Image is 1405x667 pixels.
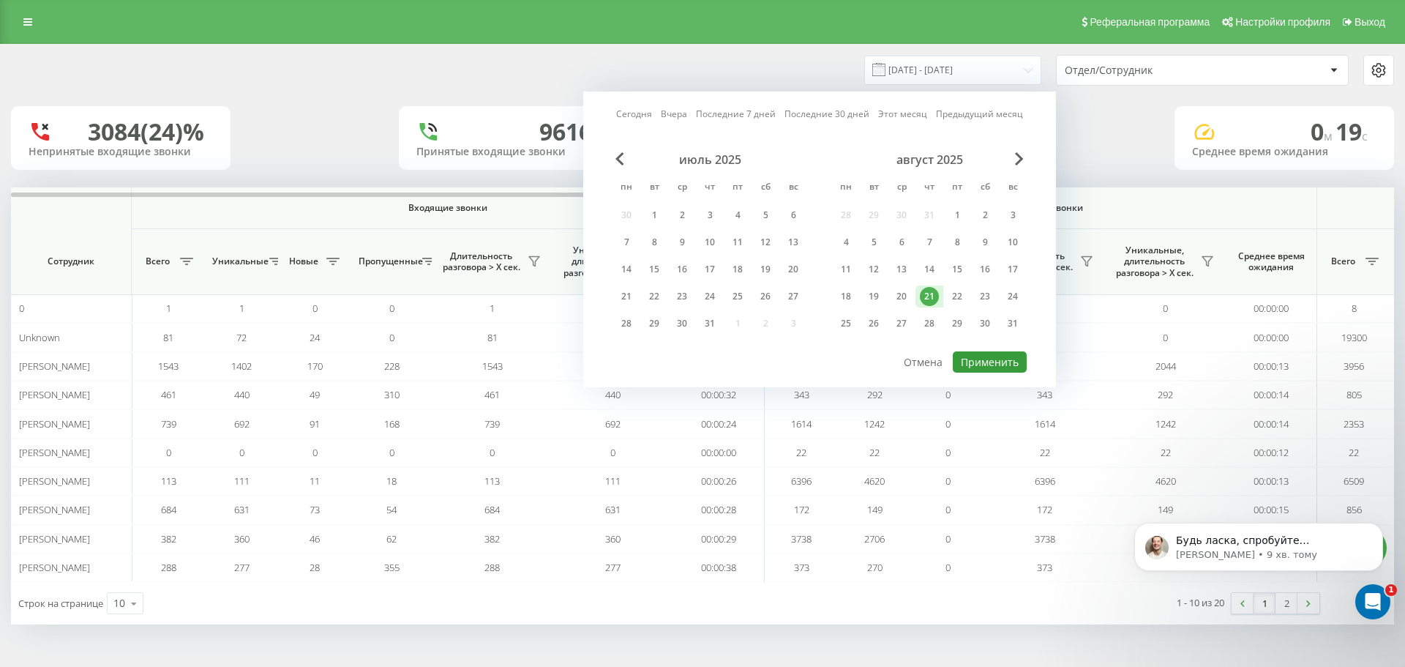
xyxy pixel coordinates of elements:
[1065,64,1240,77] div: Отдел/Сотрудник
[696,231,724,253] div: чт 10 июля 2025 г.
[752,286,779,308] div: сб 26 июля 2025 г.
[836,233,855,252] div: 4
[487,331,498,344] span: 81
[312,302,318,315] span: 0
[389,331,394,344] span: 0
[1226,381,1317,409] td: 00:00:14
[605,474,621,488] span: 111
[915,258,943,280] div: чт 14 авг. 2025 г.
[616,107,652,121] a: Сегодня
[1311,116,1335,147] span: 0
[699,177,721,199] abbr: четверг
[896,351,951,373] button: Отмена
[756,287,775,306] div: 26
[696,313,724,335] div: чт 31 июля 2025 г.
[915,231,943,253] div: чт 7 авг. 2025 г.
[948,233,967,252] div: 8
[864,417,885,431] span: 1242
[668,286,696,308] div: ср 23 июля 2025 г.
[234,474,250,488] span: 111
[161,561,176,574] span: 288
[645,260,664,279] div: 15
[891,177,913,199] abbr: среда
[779,231,807,253] div: вс 13 июля 2025 г.
[975,206,994,225] div: 2
[612,258,640,280] div: пн 14 июля 2025 г.
[1035,474,1055,488] span: 6396
[1015,152,1024,165] span: Next Month
[864,233,883,252] div: 5
[29,146,213,158] div: Непринятые входящие звонки
[490,302,495,315] span: 1
[1035,417,1055,431] span: 1614
[943,313,971,335] div: пт 29 авг. 2025 г.
[1163,302,1168,315] span: 0
[359,256,418,267] span: Пропущенные
[668,231,696,253] div: ср 9 июля 2025 г.
[672,233,692,252] div: 9
[696,258,724,280] div: чт 17 июля 2025 г.
[756,260,775,279] div: 19
[671,177,693,199] abbr: среда
[1003,287,1022,306] div: 24
[643,177,665,199] abbr: вторник
[920,314,939,333] div: 28
[163,331,173,344] span: 81
[864,314,883,333] div: 26
[416,146,601,158] div: Принятые входящие звонки
[752,258,779,280] div: сб 19 июля 2025 г.
[1226,294,1317,323] td: 00:00:00
[864,287,883,306] div: 19
[307,359,323,373] span: 170
[953,351,1027,373] button: Применить
[19,474,90,488] span: [PERSON_NAME]
[1037,503,1052,516] span: 172
[1385,584,1397,596] span: 1
[945,446,951,459] span: 0
[64,56,252,70] p: Message from Vladyslav, sent 9 хв. тому
[484,474,500,488] span: 113
[617,260,636,279] div: 14
[384,359,400,373] span: 228
[1344,474,1364,488] span: 6509
[756,233,775,252] div: 12
[724,204,752,226] div: пт 4 июля 2025 г.
[700,314,719,333] div: 31
[560,245,644,279] span: Уникальные, длительность разговора > Х сек.
[728,287,747,306] div: 25
[888,258,915,280] div: ср 13 авг. 2025 г.
[892,287,911,306] div: 20
[728,233,747,252] div: 11
[19,532,90,545] span: [PERSON_NAME]
[1352,302,1357,315] span: 8
[610,446,615,459] span: 0
[484,388,500,401] span: 461
[482,359,503,373] span: 1543
[673,496,765,524] td: 00:00:28
[1226,439,1317,467] td: 00:00:12
[673,439,765,467] td: 00:00:00
[971,231,999,253] div: сб 9 авг. 2025 г.
[791,532,812,545] span: 3738
[946,177,968,199] abbr: пятница
[1003,314,1022,333] div: 31
[727,177,749,199] abbr: пятница
[869,446,880,459] span: 22
[832,152,1027,167] div: август 2025
[975,260,994,279] div: 16
[439,250,523,273] span: Длительность разговора > Х сек.
[728,206,747,225] div: 4
[19,561,90,574] span: [PERSON_NAME]
[234,417,250,431] span: 692
[700,260,719,279] div: 17
[974,177,996,199] abbr: суббота
[1163,331,1168,344] span: 0
[700,287,719,306] div: 24
[975,314,994,333] div: 30
[784,260,803,279] div: 20
[915,286,943,308] div: чт 21 авг. 2025 г.
[920,260,939,279] div: 14
[779,286,807,308] div: вс 27 июля 2025 г.
[673,381,765,409] td: 00:00:32
[860,258,888,280] div: вт 12 авг. 2025 г.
